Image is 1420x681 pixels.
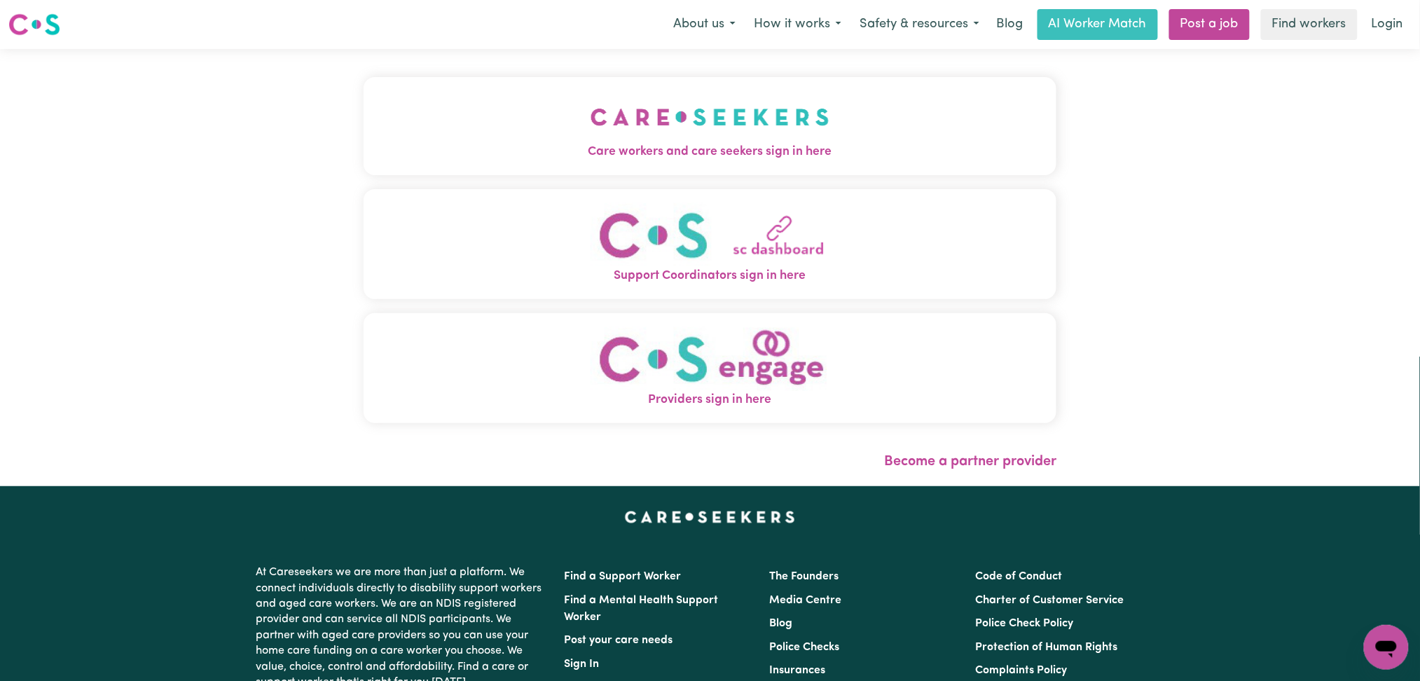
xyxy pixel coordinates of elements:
img: Careseekers logo [8,12,60,37]
a: Code of Conduct [975,571,1062,582]
span: Providers sign in here [364,391,1057,409]
button: Support Coordinators sign in here [364,189,1057,299]
button: Providers sign in here [364,313,1057,423]
button: About us [664,10,745,39]
a: Post a job [1169,9,1250,40]
iframe: Button to launch messaging window [1364,625,1409,670]
a: Find a Mental Health Support Worker [565,595,719,623]
a: Complaints Policy [975,665,1067,676]
span: Support Coordinators sign in here [364,267,1057,285]
button: Care workers and care seekers sign in here [364,77,1057,175]
a: Sign In [565,659,600,670]
a: Blog [770,618,793,629]
a: AI Worker Match [1038,9,1158,40]
a: The Founders [770,571,839,582]
a: Protection of Human Rights [975,642,1117,653]
a: Insurances [770,665,826,676]
a: Charter of Customer Service [975,595,1124,606]
button: Safety & resources [850,10,988,39]
button: How it works [745,10,850,39]
a: Careseekers logo [8,8,60,41]
a: Police Check Policy [975,618,1073,629]
a: Find a Support Worker [565,571,682,582]
a: Media Centre [770,595,842,606]
a: Careseekers home page [625,511,795,523]
a: Login [1363,9,1412,40]
a: Become a partner provider [884,455,1056,469]
a: Post your care needs [565,635,673,646]
a: Blog [988,9,1032,40]
a: Police Checks [770,642,840,653]
span: Care workers and care seekers sign in here [364,143,1057,161]
a: Find workers [1261,9,1358,40]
